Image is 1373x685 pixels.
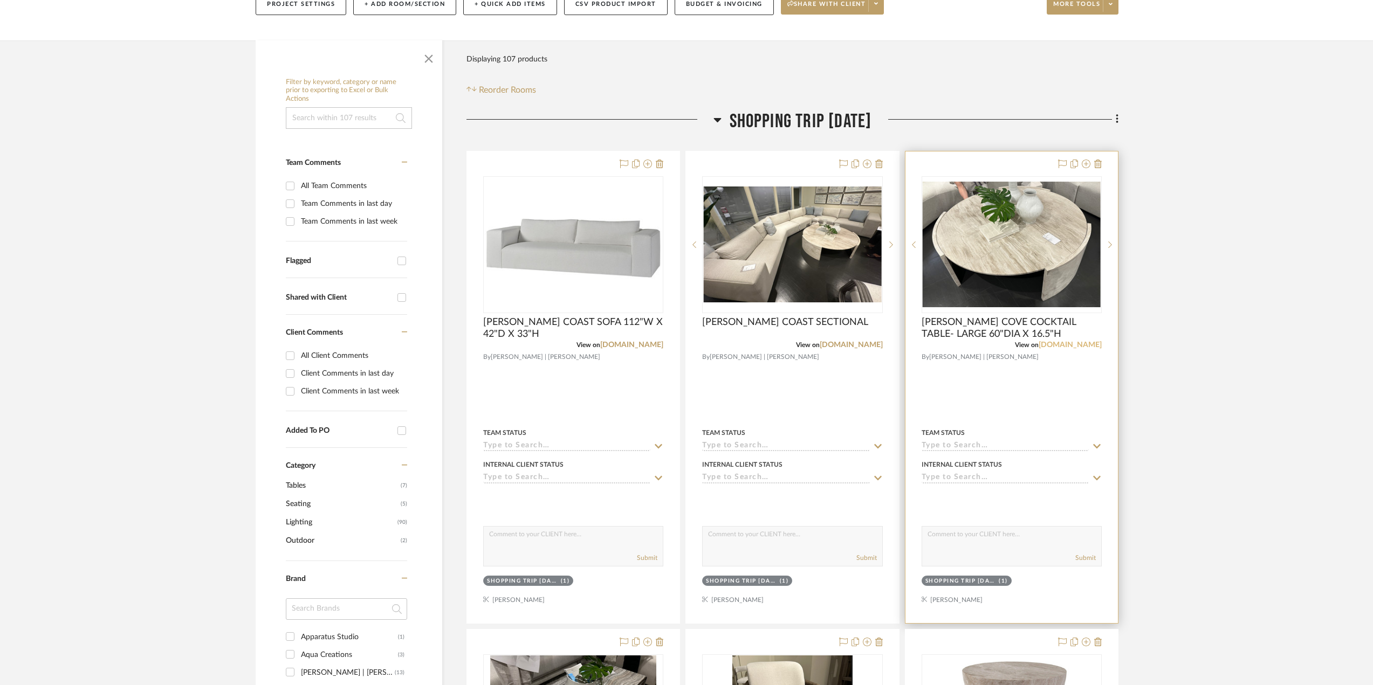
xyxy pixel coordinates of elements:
div: Displaying 107 products [466,49,547,70]
span: Category [286,461,315,470]
span: View on [1015,342,1039,348]
span: View on [576,342,600,348]
input: Type to Search… [702,441,869,452]
div: SHOPPING TRIP [DATE] [706,577,777,585]
span: By [922,352,929,362]
span: (5) [401,495,407,513]
div: All Client Comments [301,347,404,364]
button: Submit [856,553,877,563]
span: [PERSON_NAME] | [PERSON_NAME] [491,352,600,362]
span: [PERSON_NAME] | [PERSON_NAME] [710,352,819,362]
div: (3) [398,646,404,663]
div: Apparatus Studio [301,628,398,646]
button: Submit [637,553,657,563]
div: SHOPPING TRIP [DATE] [487,577,558,585]
img: BAKER COVE COCKTAIL TABLE- LARGE 60"DIA X 16.5"H [923,182,1101,307]
span: Seating [286,495,398,513]
span: Lighting [286,513,395,531]
div: Aqua Creations [301,646,398,663]
div: [PERSON_NAME] | [PERSON_NAME] [301,664,395,681]
div: Shared with Client [286,293,392,302]
img: BAKER COAST SECTIONAL [703,186,881,302]
div: Flagged [286,257,392,266]
span: [PERSON_NAME] COAST SECTIONAL [702,316,868,328]
div: (1) [398,628,404,646]
a: [DOMAIN_NAME] [600,341,663,349]
span: (2) [401,532,407,549]
span: By [702,352,710,362]
span: SHOPPING TRIP [DATE] [730,110,872,133]
button: Reorder Rooms [466,84,536,96]
div: All Team Comments [301,177,404,195]
div: (13) [395,664,404,681]
div: Team Status [702,428,745,438]
div: Internal Client Status [702,460,782,469]
div: Added To PO [286,426,392,435]
span: By [483,352,491,362]
div: Client Comments in last week [301,383,404,400]
input: Type to Search… [922,441,1089,452]
div: (1) [561,577,570,585]
span: Team Comments [286,159,341,167]
div: (1) [999,577,1008,585]
a: [DOMAIN_NAME] [820,341,883,349]
div: 0 [922,177,1101,313]
div: Team Comments in last day [301,195,404,212]
input: Type to Search… [483,441,650,452]
span: View on [796,342,820,348]
div: Client Comments in last day [301,365,404,382]
a: [DOMAIN_NAME] [1039,341,1102,349]
input: Type to Search… [483,473,650,483]
h6: Filter by keyword, category or name prior to exporting to Excel or Bulk Actions [286,78,412,103]
span: (90) [397,514,407,531]
button: Close [418,46,440,67]
div: 0 [703,177,882,313]
div: Team Status [922,428,965,438]
span: [PERSON_NAME] COVE COCKTAIL TABLE- LARGE 60"DIA X 16.5"H [922,316,1102,340]
span: Brand [286,575,306,583]
span: [PERSON_NAME] | [PERSON_NAME] [929,352,1039,362]
input: Type to Search… [702,473,869,483]
span: (7) [401,477,407,494]
div: Team Status [483,428,526,438]
button: Submit [1075,553,1096,563]
div: Internal Client Status [483,460,564,469]
span: Reorder Rooms [479,84,536,96]
span: [PERSON_NAME] COAST SOFA 112"W X 42"D X 33"H [483,316,663,340]
div: SHOPPING TRIP [DATE] [925,577,997,585]
img: BAKER COAST SOFA 112"W X 42"D X 33"H [484,210,662,279]
div: Internal Client Status [922,460,1002,469]
input: Search within 107 results [286,107,412,129]
span: Outdoor [286,531,398,550]
span: Tables [286,476,398,495]
input: Search Brands [286,598,407,620]
div: (1) [780,577,789,585]
input: Type to Search… [922,473,1089,483]
div: Team Comments in last week [301,213,404,230]
span: Client Comments [286,329,343,336]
